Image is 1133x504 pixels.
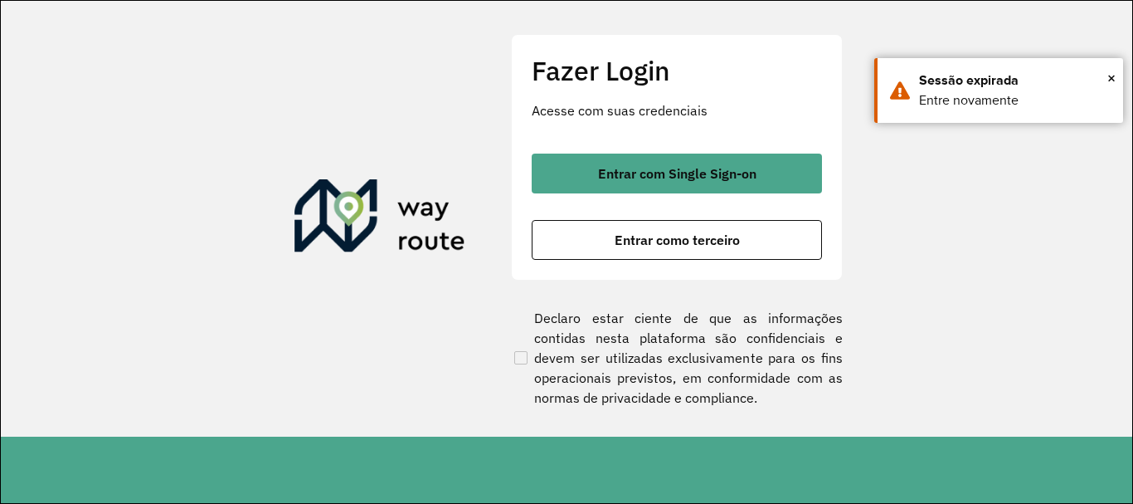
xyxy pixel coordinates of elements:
p: Acesse com suas credenciais [532,100,822,120]
span: Entrar como terceiro [615,233,740,247]
label: Declaro estar ciente de que as informações contidas nesta plataforma são confidenciais e devem se... [511,308,843,408]
button: button [532,220,822,260]
button: button [532,154,822,193]
h2: Fazer Login [532,55,822,86]
span: Entrar com Single Sign-on [598,167,756,180]
img: Roteirizador AmbevTech [294,179,465,259]
div: Entre novamente [919,91,1111,110]
button: Close [1107,66,1116,91]
span: × [1107,66,1116,91]
div: Sessão expirada [919,71,1111,91]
